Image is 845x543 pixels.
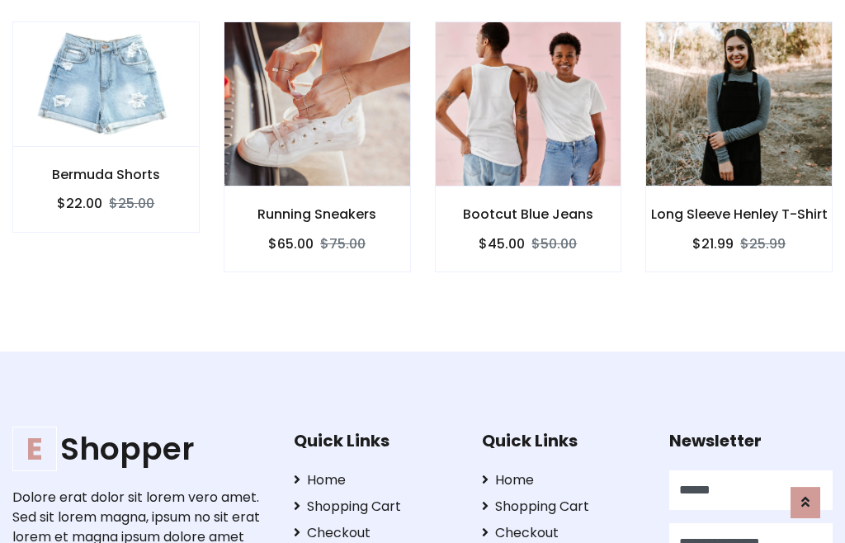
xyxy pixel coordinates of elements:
[482,470,645,490] a: Home
[12,21,200,232] a: Bermuda Shorts $22.00$25.00
[646,206,832,222] h6: Long Sleeve Henley T-Shirt
[268,236,314,252] h6: $65.00
[482,497,645,517] a: Shopping Cart
[479,236,525,252] h6: $45.00
[12,431,268,468] a: EShopper
[13,167,199,182] h6: Bermuda Shorts
[109,194,154,213] del: $25.00
[12,431,268,468] h1: Shopper
[669,431,833,451] h5: Newsletter
[57,196,102,211] h6: $22.00
[320,234,366,253] del: $75.00
[294,431,457,451] h5: Quick Links
[436,206,621,222] h6: Bootcut Blue Jeans
[645,21,833,271] a: Long Sleeve Henley T-Shirt $21.99$25.99
[692,236,734,252] h6: $21.99
[531,234,577,253] del: $50.00
[294,523,457,543] a: Checkout
[294,497,457,517] a: Shopping Cart
[740,234,786,253] del: $25.99
[482,523,645,543] a: Checkout
[12,427,57,471] span: E
[435,21,622,271] a: Bootcut Blue Jeans $45.00$50.00
[224,206,410,222] h6: Running Sneakers
[224,21,411,271] a: Running Sneakers $65.00$75.00
[482,431,645,451] h5: Quick Links
[294,470,457,490] a: Home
